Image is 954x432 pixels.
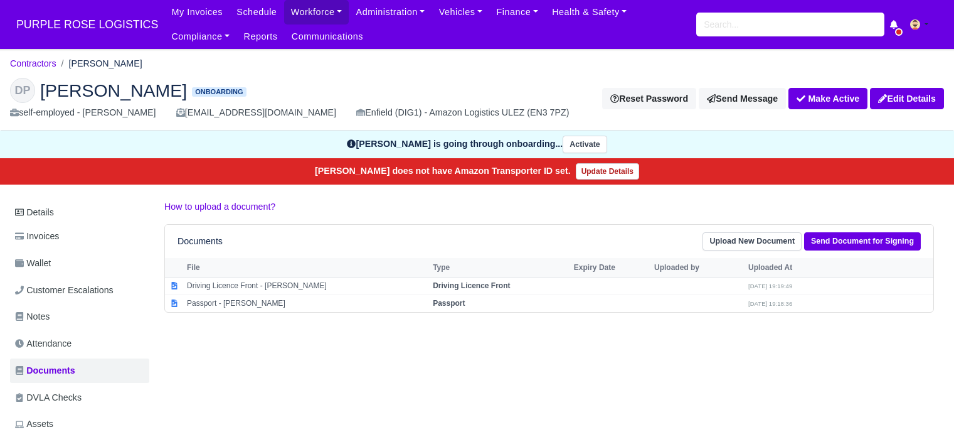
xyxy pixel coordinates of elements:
span: Wallet [15,256,51,271]
th: Uploaded by [651,258,745,277]
h6: Documents [178,236,223,247]
th: Uploaded At [745,258,839,277]
a: Communications [285,24,371,49]
span: Notes [15,310,50,324]
a: Documents [10,359,149,383]
a: Send Message [699,88,786,109]
a: Reports [236,24,284,49]
span: Invoices [15,229,59,244]
td: Passport - [PERSON_NAME] [184,294,430,311]
a: Customer Escalations [10,278,149,303]
a: PURPLE ROSE LOGISTICS [10,13,164,37]
a: Upload New Document [702,232,802,251]
td: Driving Licence Front - [PERSON_NAME] [184,277,430,294]
th: Type [430,258,571,277]
small: [DATE] 19:19:49 [748,283,792,289]
th: File [184,258,430,277]
th: Expiry Date [571,258,651,277]
span: Onboarding [192,87,246,97]
span: PURPLE ROSE LOGISTICS [10,12,164,37]
a: Update Details [576,163,639,180]
div: DP [10,78,35,103]
a: Wallet [10,251,149,276]
a: Edit Details [870,88,944,109]
div: Darren Panin [1,68,953,131]
strong: Passport [433,299,465,308]
div: self-employed - [PERSON_NAME] [10,105,156,120]
button: Activate [563,136,607,154]
a: DVLA Checks [10,386,149,410]
span: [PERSON_NAME] [40,82,187,99]
li: [PERSON_NAME] [56,57,142,71]
a: Invoices [10,224,149,249]
iframe: Chat Widget [891,372,954,432]
small: [DATE] 19:18:36 [748,300,792,307]
span: DVLA Checks [15,391,82,405]
div: [EMAIL_ADDRESS][DOMAIN_NAME] [176,105,336,120]
strong: Driving Licence Front [433,281,510,290]
a: Contractors [10,58,56,68]
span: Assets [15,417,53,431]
a: Send Document for Signing [804,232,921,251]
button: Reset Password [602,88,696,109]
a: How to upload a document? [164,202,275,212]
a: Details [10,201,149,224]
a: Compliance [164,24,236,49]
span: Attendance [15,337,72,351]
input: Search... [696,13,884,36]
a: Notes [10,305,149,329]
div: Enfield (DIG1) - Amazon Logistics ULEZ (EN3 7PZ) [356,105,569,120]
button: Make Active [788,88,867,109]
span: Documents [15,364,75,378]
span: Customer Escalations [15,283,114,298]
a: Attendance [10,332,149,356]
